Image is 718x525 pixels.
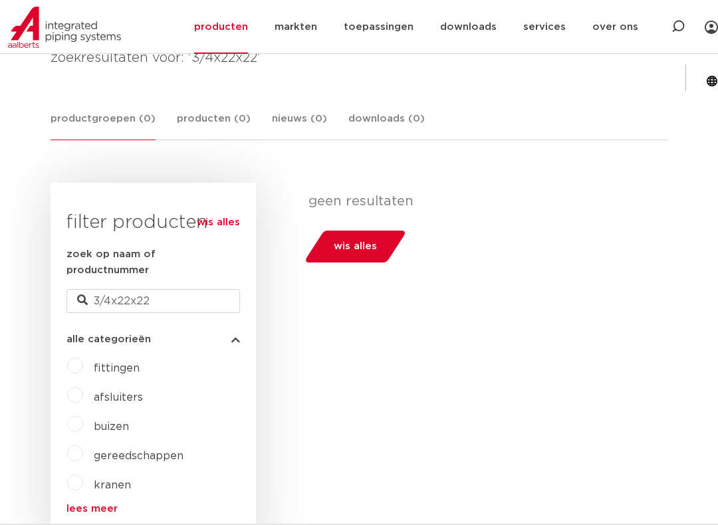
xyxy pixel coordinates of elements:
a: downloads (0) [348,111,425,140]
a: wis alles [197,215,240,231]
a: buizen [94,421,129,432]
span: wis alles [334,236,377,257]
a: gereedschappen [94,451,183,461]
button: alle categorieën [66,334,240,344]
a: fittingen [94,363,140,373]
a: productgroepen (0) [51,111,156,140]
a: kranen [94,480,131,490]
a: nieuws (0) [272,111,327,140]
input: zoeken [66,289,240,313]
a: lees meer [66,504,240,514]
p: geen resultaten [308,193,658,209]
label: zoek op naam of productnummer [66,247,240,278]
span: alle categorieën [66,334,151,344]
h3: filter producten [66,209,240,236]
a: producten (0) [177,111,251,140]
a: afsluiters [94,392,143,403]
